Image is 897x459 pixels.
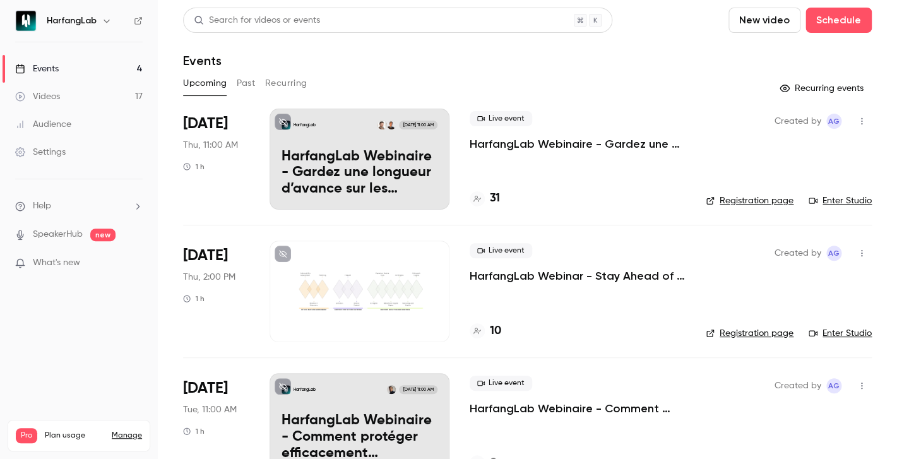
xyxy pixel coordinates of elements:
[490,323,501,340] h4: 10
[194,14,320,27] div: Search for videos or events
[183,294,205,304] div: 1 h
[183,241,249,342] div: Oct 9 Thu, 2:00 PM (Europe/Paris)
[183,246,228,266] span: [DATE]
[470,376,532,391] span: Live event
[282,149,437,198] p: HarfangLab Webinaire - Gardez une longueur d’avance sur les menaces avec HarfangLab Scout
[15,200,143,213] li: help-dropdown-opener
[112,431,142,441] a: Manage
[237,73,255,93] button: Past
[490,190,500,207] h4: 31
[828,246,840,261] span: AG
[387,121,396,129] img: Alexandre Gestat
[128,258,143,269] iframe: Noticeable Trigger
[294,122,316,128] p: HarfangLab
[809,194,872,207] a: Enter Studio
[775,378,821,393] span: Created by
[183,114,228,134] span: [DATE]
[387,385,396,394] img: Florian Le Roux
[33,228,83,241] a: SpeakerHub
[16,428,37,443] span: Pro
[470,323,501,340] a: 10
[15,146,66,158] div: Settings
[33,200,51,213] span: Help
[183,109,249,210] div: Oct 9 Thu, 11:00 AM (Europe/Paris)
[183,403,237,416] span: Tue, 11:00 AM
[183,271,235,283] span: Thu, 2:00 PM
[294,386,316,393] p: HarfangLab
[728,8,800,33] button: New video
[183,378,228,398] span: [DATE]
[470,136,686,152] a: HarfangLab Webinaire - Gardez une longueur d’avance sur les menaces avec HarfangLab Scout
[15,63,59,75] div: Events
[45,431,104,441] span: Plan usage
[33,256,80,270] span: What's new
[183,73,227,93] button: Upcoming
[183,53,222,68] h1: Events
[15,90,60,103] div: Videos
[399,121,437,129] span: [DATE] 11:00 AM
[826,246,841,261] span: Alexandre Gestat
[706,194,793,207] a: Registration page
[809,327,872,340] a: Enter Studio
[470,190,500,207] a: 31
[470,401,686,416] a: HarfangLab Webinaire - Comment protéger efficacement l’enseignement supérieur contre les cyberatt...
[377,121,386,129] img: Guillaume Ruty
[828,114,840,129] span: AG
[265,73,307,93] button: Recurring
[16,11,36,31] img: HarfangLab
[828,378,840,393] span: AG
[399,385,437,394] span: [DATE] 11:00 AM
[470,268,686,283] a: HarfangLab Webinar - Stay Ahead of Threats with HarfangLab Scout
[90,229,116,241] span: new
[775,246,821,261] span: Created by
[805,8,872,33] button: Schedule
[183,426,205,436] div: 1 h
[470,111,532,126] span: Live event
[183,139,238,152] span: Thu, 11:00 AM
[47,15,97,27] h6: HarfangLab
[470,243,532,258] span: Live event
[15,118,71,131] div: Audience
[774,78,872,98] button: Recurring events
[706,327,793,340] a: Registration page
[826,114,841,129] span: Alexandre Gestat
[183,162,205,172] div: 1 h
[775,114,821,129] span: Created by
[270,109,449,210] a: HarfangLab Webinaire - Gardez une longueur d’avance sur les menaces avec HarfangLab ScoutHarfangL...
[826,378,841,393] span: Alexandre Gestat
